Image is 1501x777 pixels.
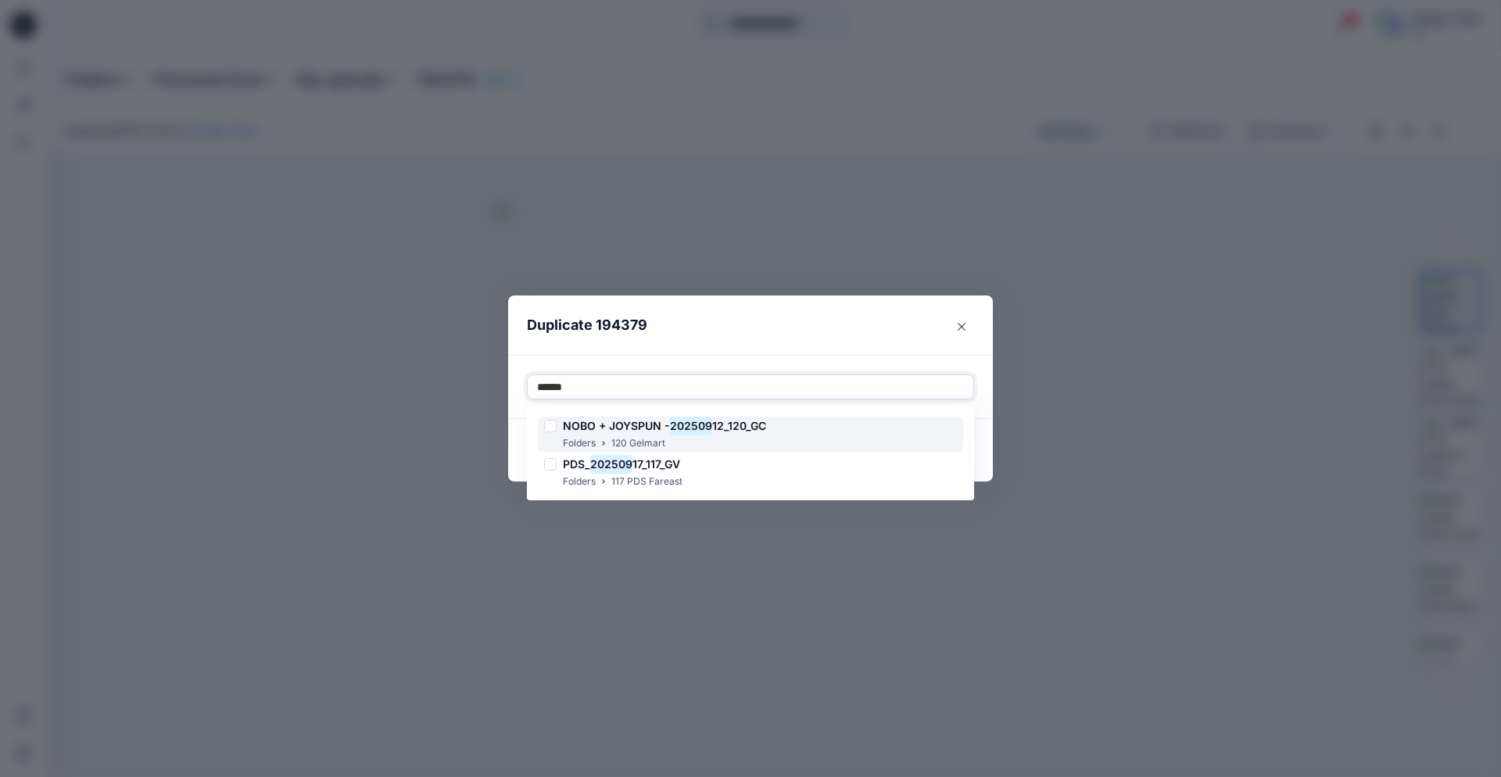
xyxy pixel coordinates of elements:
p: 120 Gelmart [611,435,665,452]
p: Folders [563,435,596,452]
span: PDS_ [563,457,590,471]
span: 17_117_GV [632,457,680,471]
span: NOBO + JOYSPUN - [563,419,670,432]
mark: 202509 [670,415,712,436]
span: 12_120_GC [712,419,766,432]
p: Duplicate 194379 [527,314,647,336]
p: Folders [563,474,596,490]
p: 117 PDS Fareast [611,474,682,490]
button: Close [949,314,974,339]
mark: 202509 [590,453,632,474]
